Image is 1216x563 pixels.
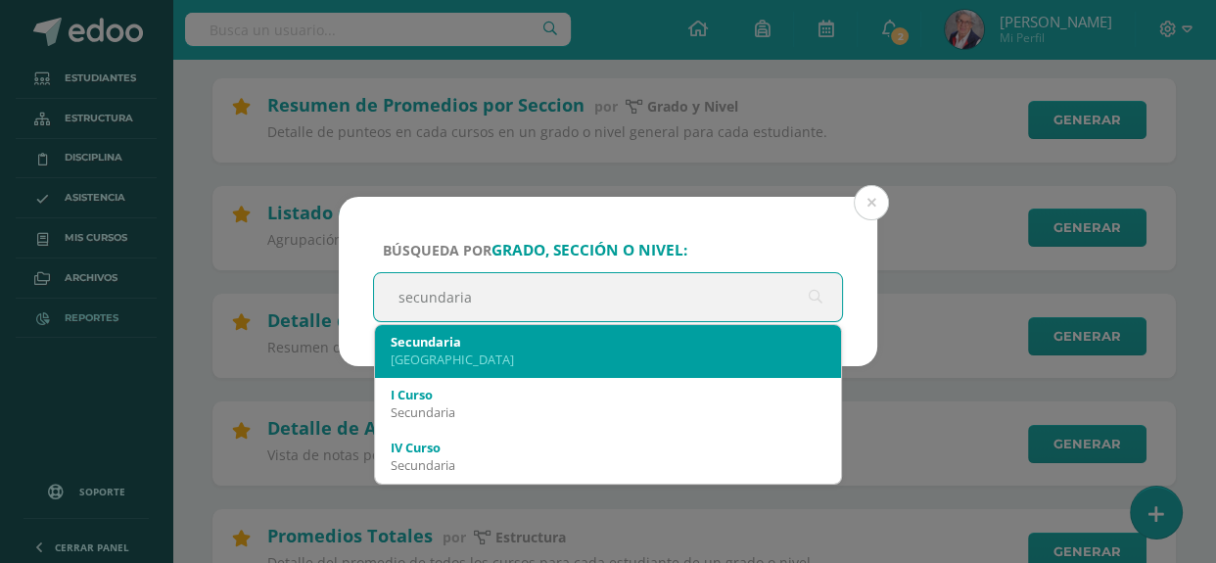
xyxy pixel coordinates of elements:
div: IV Curso [391,439,825,456]
strong: grado, sección o nivel: [491,240,687,260]
button: Close (Esc) [854,185,889,220]
div: Secundaria [391,456,825,474]
div: Secundaria [391,333,825,351]
div: I Curso [391,386,825,403]
div: Secundaria [391,403,825,421]
input: ej. Primero primaria, etc. [374,273,842,321]
span: Búsqueda por [383,241,687,259]
div: [GEOGRAPHIC_DATA] [391,351,825,368]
